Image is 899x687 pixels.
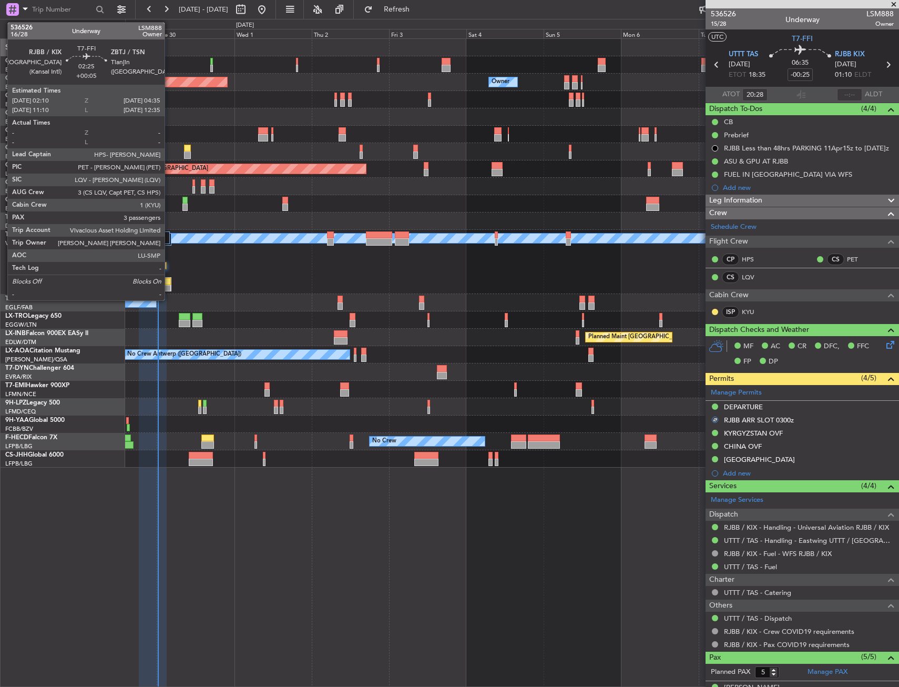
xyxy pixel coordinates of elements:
[5,118,37,126] a: EGGW/LTN
[827,254,844,265] div: CS
[32,2,93,17] input: Trip Number
[724,144,889,153] div: RJBB Less than 48hrs PARKING 11Apr15z to [DATE]z
[5,296,62,302] a: T7-LZZIPraetor 600
[466,29,544,38] div: Sat 4
[5,135,33,143] a: EGLF/FAB
[835,49,865,60] span: RJBB KIX
[5,83,37,91] a: EGGW/LTN
[389,29,466,38] div: Fri 3
[312,29,389,38] div: Thu 2
[709,103,762,115] span: Dispatch To-Dos
[5,460,33,468] a: LFPB/LBG
[179,5,228,14] span: [DATE] - [DATE]
[724,549,832,558] a: RJBB / KIX - Fuel - WFS RJBB / KIX
[729,59,750,70] span: [DATE]
[722,306,739,318] div: ISP
[5,365,74,371] a: T7-DYNChallenger 604
[157,29,234,38] div: Tue 30
[742,272,765,282] a: LQV
[708,32,727,42] button: UTC
[5,417,65,423] a: 9H-YAAGlobal 5000
[724,523,889,532] a: RJBB / KIX - Handling - Universal Aviation RJBB / KIX
[5,197,31,203] span: G-VNOR
[5,214,35,220] span: T7-N1960
[709,480,737,492] span: Services
[709,600,732,612] span: Others
[5,66,37,74] a: EGGW/LTN
[711,667,750,678] label: Planned PAX
[5,197,76,203] a: G-VNORChallenger 650
[771,341,780,352] span: AC
[5,100,37,108] a: EGNR/CEG
[785,14,820,25] div: Underway
[711,8,736,19] span: 536526
[5,162,62,168] a: G-SPCYLegacy 650
[5,153,37,160] a: EGGW/LTN
[709,289,749,301] span: Cabin Crew
[5,435,57,441] a: F-HECDFalcon 7X
[749,70,765,80] span: 18:35
[5,442,33,450] a: LFPB/LBG
[866,19,894,28] span: Owner
[861,651,876,662] span: (5/5)
[5,435,28,441] span: F-HECD
[12,21,114,37] button: Only With Activity
[742,255,765,264] a: HPS
[5,296,27,302] span: T7-LZZI
[824,341,840,352] span: DFC,
[743,357,751,367] span: FP
[835,70,852,80] span: 01:10
[5,222,38,230] a: DNMM/LOS
[588,329,754,345] div: Planned Maint [GEOGRAPHIC_DATA] ([GEOGRAPHIC_DATA])
[5,205,33,213] a: EGLF/FAB
[722,89,740,100] span: ATOT
[5,365,29,371] span: T7-DYN
[724,157,788,166] div: ASU & GPU AT RJBB
[847,255,871,264] a: PET
[5,390,36,398] a: LFMN/NCE
[108,161,208,177] div: Planned Maint [GEOGRAPHIC_DATA]
[5,400,26,406] span: 9H-LPZ
[5,187,33,195] a: EGSS/STN
[724,429,783,438] div: KYRGYZSTAN OVF
[5,145,29,151] span: G-JAGA
[5,58,68,64] a: G-FOMOGlobal 6000
[699,29,776,38] div: Tue 7
[769,357,778,367] span: DP
[372,433,396,449] div: No Crew
[709,195,762,207] span: Leg Information
[835,59,856,70] span: [DATE]
[5,239,36,247] a: VHHH/HKG
[5,425,33,433] a: FCBB/BZV
[724,640,850,649] a: RJBB / KIX - Pax COVID19 requirements
[5,75,92,82] a: G-GAALCessna Citation XLS+
[857,341,869,352] span: FFC
[5,231,24,238] span: T7-FFI
[5,58,32,64] span: G-FOMO
[724,455,795,464] div: [GEOGRAPHIC_DATA]
[854,70,871,80] span: ELDT
[5,321,37,329] a: EGGW/LTN
[724,170,852,179] div: FUEL IN [GEOGRAPHIC_DATA] VIA WFS
[5,93,29,99] span: G-GARE
[5,348,29,354] span: LX-AOA
[5,313,28,319] span: LX-TRO
[709,574,734,586] span: Charter
[724,416,794,425] div: RJBB ARR SLOT 0300z
[861,103,876,114] span: (4/4)
[5,408,36,416] a: LFMD/CEQ
[359,1,422,18] button: Refresh
[722,254,739,265] div: CP
[724,442,762,451] div: CHINA OVF
[375,6,419,13] span: Refresh
[5,214,68,220] a: T7-N1960Legacy 650
[236,21,254,30] div: [DATE]
[155,233,164,243] img: gray-close.svg
[709,509,738,521] span: Dispatch
[742,307,765,317] a: KYU
[792,33,813,44] span: T7-FFI
[709,207,727,219] span: Crew
[5,304,33,311] a: EGLF/FAB
[709,373,734,385] span: Permits
[724,588,791,597] a: UTTT / TAS - Catering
